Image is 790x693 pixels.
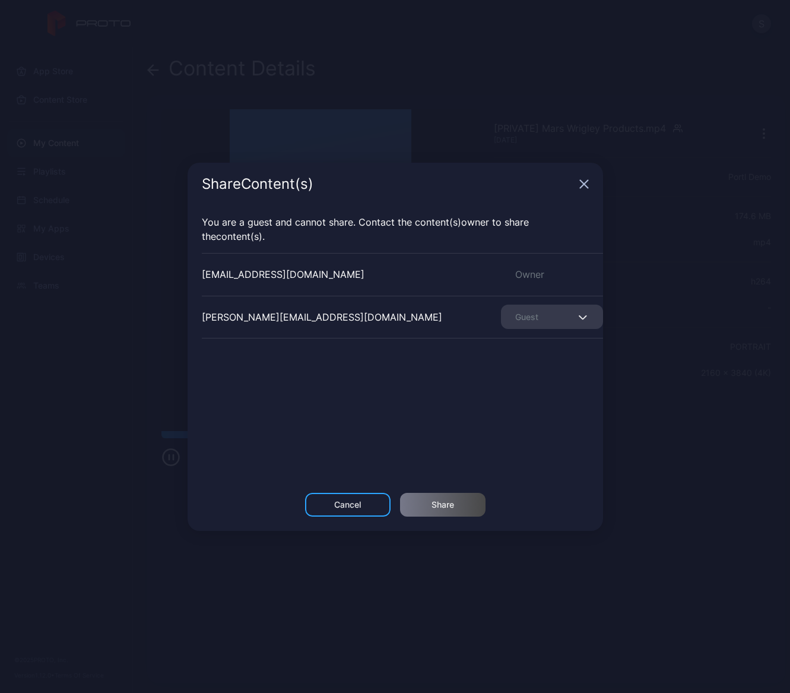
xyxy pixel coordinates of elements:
[415,216,461,228] span: Content (s)
[202,215,589,243] p: You are a guest and cannot share. Contact the owner to share the .
[501,267,603,281] div: Owner
[216,230,262,242] span: Content (s)
[202,267,364,281] div: [EMAIL_ADDRESS][DOMAIN_NAME]
[202,310,442,324] div: [PERSON_NAME][EMAIL_ADDRESS][DOMAIN_NAME]
[501,305,603,329] button: Guest
[400,493,486,517] button: Share
[305,493,391,517] button: Cancel
[334,500,361,510] div: Cancel
[432,500,454,510] div: Share
[202,177,575,191] div: Share Content (s)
